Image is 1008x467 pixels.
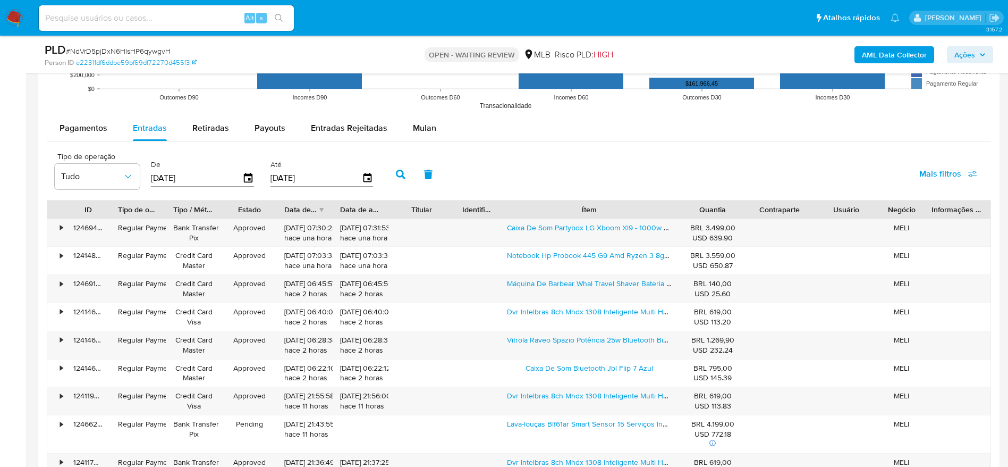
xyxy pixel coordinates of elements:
[260,13,263,23] span: s
[925,13,985,23] p: lucas.santiago@mercadolivre.com
[594,48,613,61] span: HIGH
[45,41,66,58] b: PLD
[862,46,927,63] b: AML Data Collector
[947,46,993,63] button: Ações
[989,12,1000,23] a: Sair
[891,13,900,22] a: Notificações
[954,46,975,63] span: Ações
[268,11,290,26] button: search-icon
[76,58,197,68] a: e22311df6ddbe59bf69df72270d455f3
[986,25,1003,34] span: 3.157.2
[66,46,171,56] span: # NdVrD5pjDxN6HIsHP6qywgvH
[39,11,294,25] input: Pesquise usuários ou casos...
[523,49,550,61] div: MLB
[854,46,934,63] button: AML Data Collector
[245,13,254,23] span: Alt
[823,12,880,23] span: Atalhos rápidos
[425,47,519,62] p: OPEN - WAITING REVIEW
[555,49,613,61] span: Risco PLD:
[45,58,74,68] b: Person ID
